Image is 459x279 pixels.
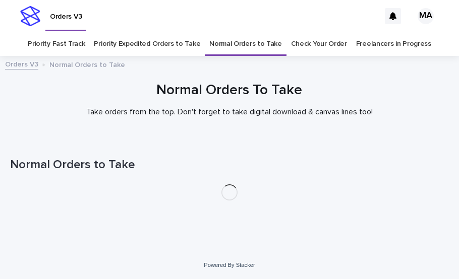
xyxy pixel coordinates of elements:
[356,32,431,56] a: Freelancers in Progress
[209,32,282,56] a: Normal Orders to Take
[49,58,125,69] p: Normal Orders to Take
[5,58,38,69] a: Orders V3
[10,82,449,99] h1: Normal Orders To Take
[418,8,434,24] div: MA
[28,107,431,117] p: Take orders from the top. Don't forget to take digital download & canvas lines too!
[204,262,255,268] a: Powered By Stacker
[10,158,449,172] h1: Normal Orders to Take
[28,32,85,56] a: Priority Fast Track
[94,32,200,56] a: Priority Expedited Orders to Take
[20,6,40,26] img: stacker-logo-s-only.png
[291,32,347,56] a: Check Your Order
